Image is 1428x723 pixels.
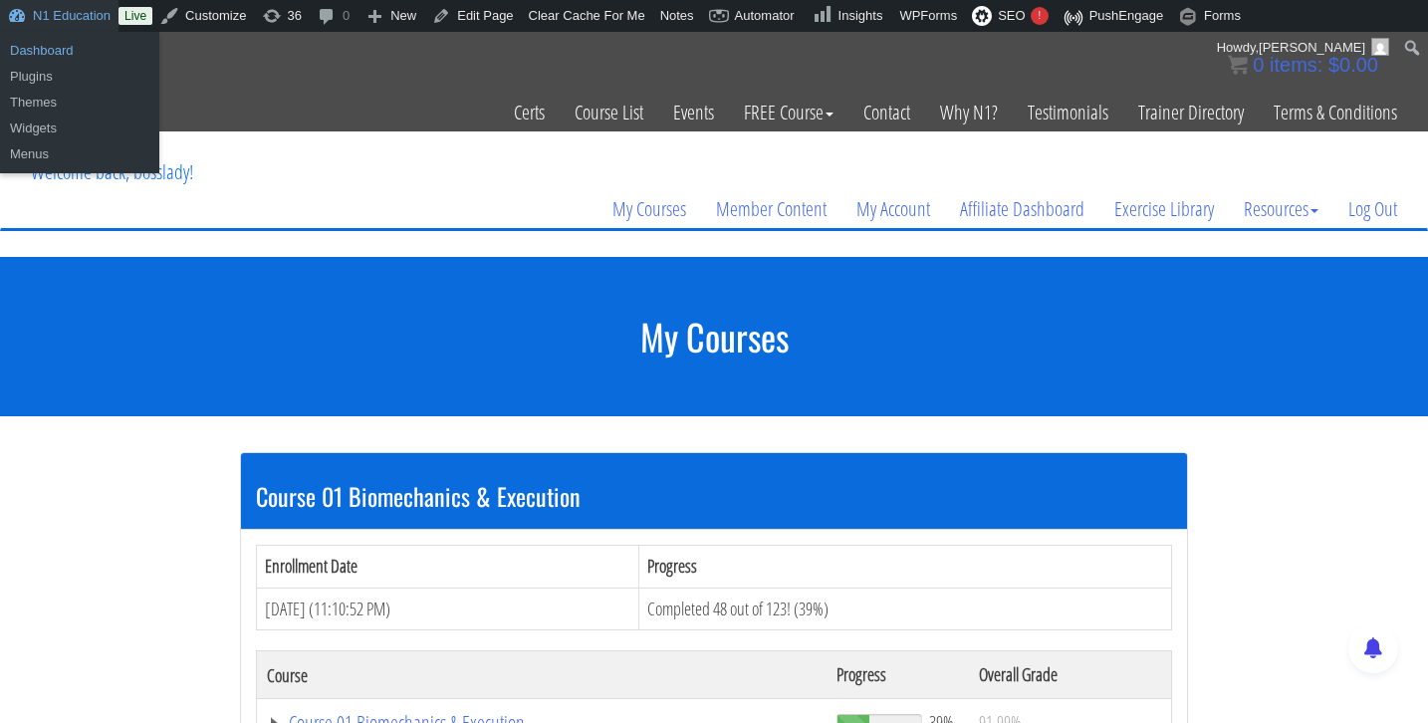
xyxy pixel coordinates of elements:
[499,64,560,161] a: Certs
[119,7,152,25] a: Live
[1253,54,1264,76] span: 0
[1328,54,1378,76] bdi: 0.00
[841,161,945,257] a: My Account
[256,483,1172,509] h3: Course 01 Biomechanics & Execution
[925,64,1013,161] a: Why N1?
[1123,64,1259,161] a: Trainer Directory
[1099,161,1229,257] a: Exercise Library
[1259,40,1365,55] span: [PERSON_NAME]
[639,588,1172,630] td: Completed 48 out of 123! (39%)
[1031,7,1049,25] div: !
[257,545,639,588] th: Enrollment Date
[945,161,1099,257] a: Affiliate Dashboard
[257,588,639,630] td: [DATE] (11:10:52 PM)
[729,64,848,161] a: FREE Course
[1229,161,1333,257] a: Resources
[1270,54,1322,76] span: items:
[848,64,925,161] a: Contact
[639,545,1172,588] th: Progress
[658,64,729,161] a: Events
[257,651,827,699] th: Course
[1259,64,1412,161] a: Terms & Conditions
[701,161,841,257] a: Member Content
[838,8,883,23] span: Insights
[1013,64,1123,161] a: Testimonials
[998,8,1025,23] span: SEO
[1228,54,1378,76] a: 0 items: $0.00
[1228,55,1248,75] img: icon11.png
[1328,54,1339,76] span: $
[597,161,701,257] a: My Courses
[1210,32,1397,64] a: Howdy,
[827,651,969,699] th: Progress
[969,651,1172,699] th: Overall Grade
[560,64,658,161] a: Course List
[1333,161,1412,257] a: Log Out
